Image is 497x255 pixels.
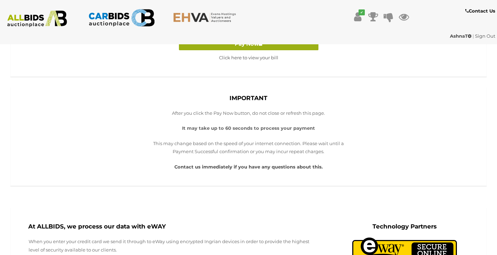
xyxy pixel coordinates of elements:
strong: It may take up to 60 seconds to process your payment [182,125,315,131]
a: Contact Us [465,7,497,15]
img: EHVA.com.au [173,12,240,22]
strong: AshnaT [450,33,472,39]
img: ALLBIDS.com.au [4,10,70,27]
i: ✔ [359,9,365,15]
b: Technology Partners [372,223,437,230]
b: Contact Us [465,8,495,14]
p: When you enter your credit card we send it through to eWay using encrypted Ingrian devices in ord... [29,238,312,254]
a: ✔ [353,10,363,23]
img: CARBIDS.com.au [88,7,155,29]
b: IMPORTANT [229,95,268,102]
a: Contact us immediately if you have any questions about this. [174,164,323,170]
p: After you click the Pay Now button, do not close or refresh this page. [153,109,344,117]
a: Sign Out [475,33,495,39]
b: At ALLBIDS, we process our data with eWAY [28,223,166,230]
a: AshnaT [450,33,473,39]
span: | [473,33,474,39]
p: This may change based on the speed of your internet connection. Please wait until a Payment Succe... [153,140,344,156]
a: Click here to view your bill [219,55,278,60]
